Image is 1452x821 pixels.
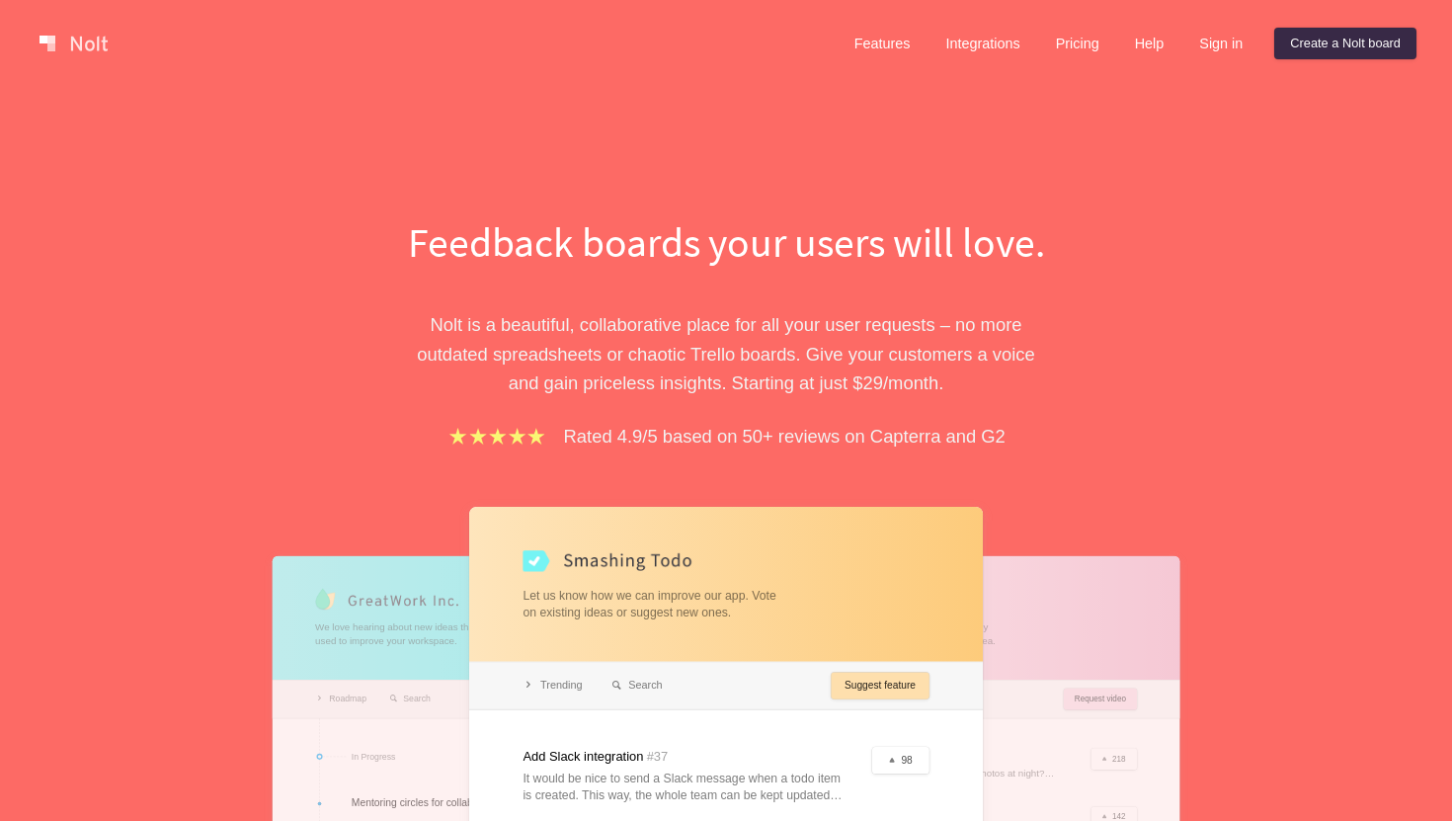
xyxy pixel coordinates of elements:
[1183,28,1258,59] a: Sign in
[385,213,1067,271] h1: Feedback boards your users will love.
[385,310,1067,397] p: Nolt is a beautiful, collaborative place for all your user requests – no more outdated spreadshee...
[1040,28,1115,59] a: Pricing
[564,422,1006,451] p: Rated 4.9/5 based on 50+ reviews on Capterra and G2
[1119,28,1180,59] a: Help
[446,425,547,448] img: stars.b067e34983.png
[1274,28,1416,59] a: Create a Nolt board
[929,28,1035,59] a: Integrations
[839,28,927,59] a: Features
